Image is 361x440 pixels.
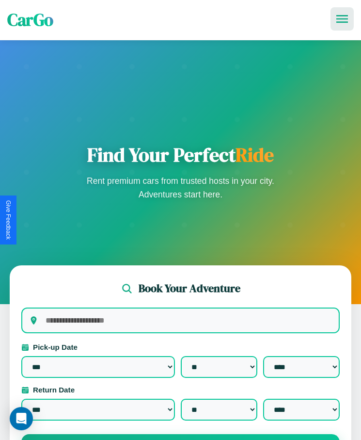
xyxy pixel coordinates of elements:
span: Ride [235,142,274,168]
span: CarGo [7,8,53,32]
div: Open Intercom Messenger [10,407,33,430]
label: Pick-up Date [21,343,340,351]
p: Rent premium cars from trusted hosts in your city. Adventures start here. [84,174,278,201]
h1: Find Your Perfect [84,143,278,166]
h2: Book Your Adventure [139,281,240,296]
label: Return Date [21,386,340,394]
div: Give Feedback [5,200,12,240]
